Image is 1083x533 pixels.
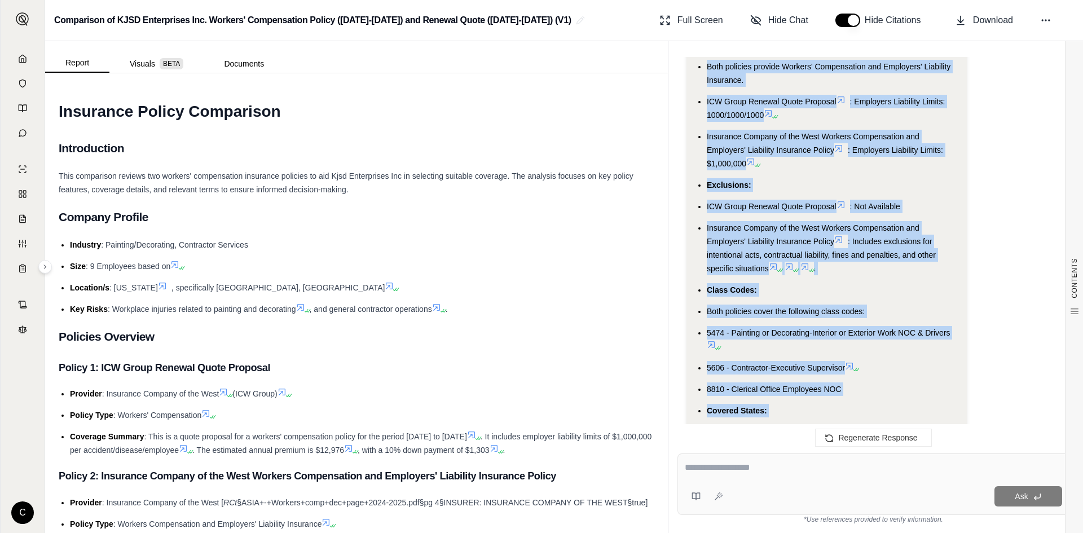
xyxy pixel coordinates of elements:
[707,406,767,415] span: Covered States:
[113,411,201,420] span: : Workers' Compensation
[192,446,344,455] span: . The estimated annual premium is $12,976
[850,202,900,211] span: : Not Available
[144,432,467,441] span: : This is a quote proposal for a workers' compensation policy for the period [DATE] to [DATE]
[70,262,86,271] span: Size
[38,260,52,274] button: Expand sidebar
[109,55,204,73] button: Visuals
[994,486,1062,506] button: Ask
[86,262,170,271] span: : 9 Employees based on
[45,54,109,73] button: Report
[59,171,633,194] span: This comparison reviews two workers' compensation insurance policies to aid Kjsd Enterprises Inc ...
[768,14,808,27] span: Hide Chat
[814,264,816,273] span: .
[102,498,223,507] span: : Insurance Company of the West [
[232,389,277,398] span: (ICW Group)
[101,240,248,249] span: : Painting/Decorating, Contractor Services
[707,285,757,294] span: Class Codes:
[109,283,158,292] span: : [US_STATE]
[677,14,723,27] span: Full Screen
[7,97,38,120] a: Prompt Library
[707,97,837,106] span: ICW Group Renewal Quote Proposal
[160,58,183,69] span: BETA
[707,97,945,120] span: : Employers Liability Limits: 1000/1000/1000
[707,223,919,246] span: Insurance Company of the West Workers Compensation and Employers' Liability Insurance Policy
[70,305,108,314] span: Key Risks
[16,12,29,26] img: Expand sidebar
[54,10,571,30] h2: Comparison of KJSD Enterprises Inc. Workers' Compensation Policy ([DATE]-[DATE]) and Renewal Quot...
[1070,258,1079,298] span: CONTENTS
[358,446,489,455] span: , with a 10% down payment of $1,303
[815,429,931,447] button: Regenerate Response
[11,501,34,524] div: C
[70,519,113,528] span: Policy Type
[70,432,144,441] span: Coverage Summary
[59,358,654,378] h3: Policy 1: ICW Group Renewal Quote Proposal
[7,257,38,280] a: Coverage Table
[11,8,34,30] button: Expand sidebar
[707,385,842,394] span: 8810 - Clerical Office Employees NOC
[7,318,38,341] a: Legal Search Engine
[7,122,38,144] a: Chat
[59,205,654,229] h2: Company Profile
[70,389,102,398] span: Provider
[171,283,385,292] span: , specifically [GEOGRAPHIC_DATA], [GEOGRAPHIC_DATA]
[70,411,113,420] span: Policy Type
[707,146,943,168] span: : Employers Liability Limits: $1,000,000
[950,9,1018,32] button: Download
[59,136,654,160] h2: Introduction
[223,498,237,507] span: RCt
[1015,492,1028,501] span: Ask
[707,237,936,273] span: : Includes exclusions for intentional acts, contractual liability, fines and penalties, and other...
[113,519,322,528] span: : Workers Compensation and Employers' Liability Insurance
[237,498,648,507] span: §ASIA+-+Workers+comp+dec+page+2024-2025.pdf§pg 4§INSURER: INSURANCE COMPANY OF THE WEST§true]
[707,328,950,337] span: 5474 - Painting or Decorating-Interior or Exterior Work NOC & Drivers
[310,305,432,314] span: , and general contractor operations
[865,14,928,27] span: Hide Citations
[7,72,38,95] a: Documents Vault
[707,202,837,211] span: ICW Group Renewal Quote Proposal
[7,183,38,205] a: Policy Comparisons
[707,180,751,190] span: Exclusions:
[707,132,919,155] span: Insurance Company of the West Workers Compensation and Employers' Liability Insurance Policy
[973,14,1013,27] span: Download
[7,158,38,180] a: Single Policy
[746,9,813,32] button: Hide Chat
[838,433,917,442] span: Regenerate Response
[707,363,845,372] span: 5606 - Contractor-Executive Supervisor
[204,55,284,73] button: Documents
[70,498,102,507] span: Provider
[108,305,296,314] span: : Workplace injuries related to painting and decorating
[70,283,109,292] span: Location/s
[59,466,654,486] h3: Policy 2: Insurance Company of the West Workers Compensation and Employers' Liability Insurance P...
[503,446,505,455] span: .
[677,515,1069,524] div: *Use references provided to verify information.
[70,240,101,249] span: Industry
[102,389,219,398] span: : Insurance Company of the West
[707,307,865,316] span: Both policies cover the following class codes:
[707,62,950,85] span: Both policies provide Workers' Compensation and Employers' Liability Insurance.
[7,208,38,230] a: Claim Coverage
[59,96,654,127] h1: Insurance Policy Comparison
[655,9,728,32] button: Full Screen
[7,47,38,70] a: Home
[59,325,654,349] h2: Policies Overview
[446,305,448,314] span: .
[7,293,38,316] a: Contract Analysis
[7,232,38,255] a: Custom Report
